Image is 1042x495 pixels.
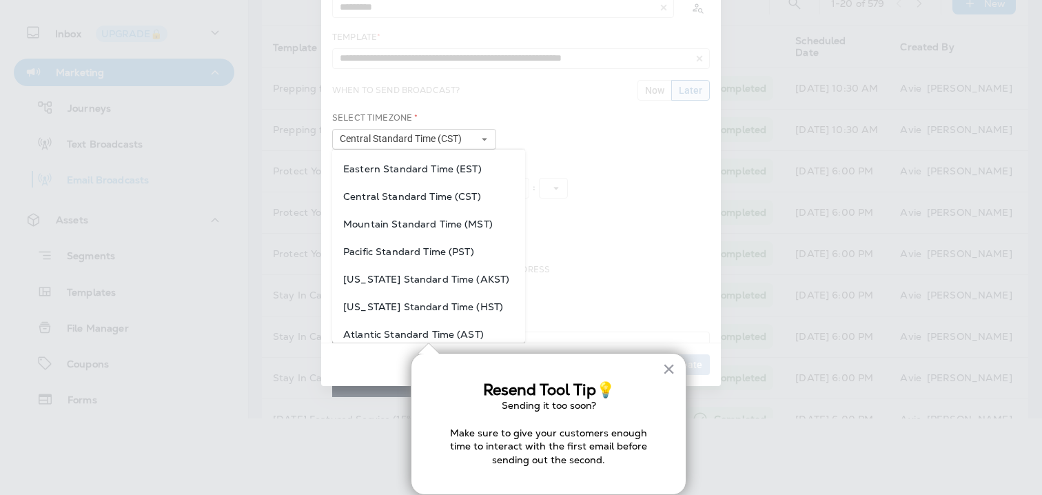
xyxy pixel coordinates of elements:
span: Atlantic Standard Time (AST) [343,329,514,340]
label: Select Timezone [332,112,418,123]
h3: Resend Tool Tip💡 [439,381,658,399]
span: [US_STATE] Standard Time (AKST) [343,274,514,285]
span: Mountain Standard Time (MST) [343,219,514,230]
span: Central Standard Time (CST) [343,191,514,202]
span: [US_STATE] Standard Time (HST) [343,301,514,312]
p: Sending it too soon? [439,399,658,413]
span: Eastern Standard Time (EST) [343,163,514,174]
button: Close [662,358,675,380]
span: Central Standard Time (CST) [340,133,467,145]
span: Pacific Standard Time (PST) [343,246,514,257]
p: Make sure to give your customers enough time to interact with the first email before sending out ... [439,427,658,467]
